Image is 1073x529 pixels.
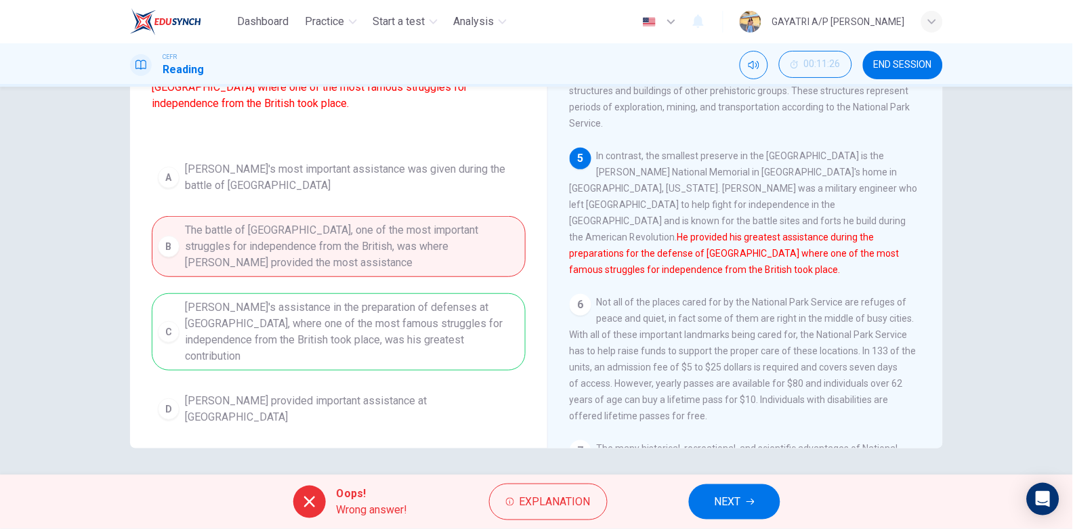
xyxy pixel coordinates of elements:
span: Oops! [337,486,408,502]
font: He provided his greatest assistance during the preparations for the defense of [GEOGRAPHIC_DATA] ... [152,64,526,110]
div: 5 [570,148,591,169]
img: EduSynch logo [130,8,201,35]
button: Practice [300,9,362,34]
span: Explanation [520,492,591,511]
span: Start a test [373,14,425,30]
img: en [641,17,658,27]
span: The many historical, recreational, and scientific advantages of National Parks make the creation ... [570,443,918,519]
span: Analysis [454,14,495,30]
span: Wrong answer! [337,502,408,518]
span: CEFR [163,52,177,62]
div: Mute [740,51,768,79]
h1: Reading [163,62,204,78]
a: EduSynch logo [130,8,232,35]
span: Not all of the places cared for by the National Park Service are refuges of peace and quiet, in f... [570,297,917,421]
button: Dashboard [232,9,295,34]
button: Analysis [448,9,512,34]
span: Dashboard [238,14,289,30]
span: 00:11:26 [804,59,841,70]
font: He provided his greatest assistance during the preparations for the defense of [GEOGRAPHIC_DATA] ... [570,232,900,275]
button: NEXT [689,484,780,520]
span: In contrast, the smallest preserve in the [GEOGRAPHIC_DATA] is the [PERSON_NAME] National Memoria... [570,150,918,275]
div: 7 [570,440,591,462]
button: Explanation [489,484,608,520]
div: Open Intercom Messenger [1027,483,1059,515]
span: NEXT [715,492,741,511]
div: GAYATRI A/P [PERSON_NAME] [772,14,905,30]
div: 6 [570,294,591,316]
span: END SESSION [874,60,932,70]
span: Practice [306,14,345,30]
button: Start a test [368,9,443,34]
img: Profile picture [740,11,761,33]
button: 00:11:26 [779,51,852,78]
button: END SESSION [863,51,943,79]
div: Hide [779,51,852,79]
